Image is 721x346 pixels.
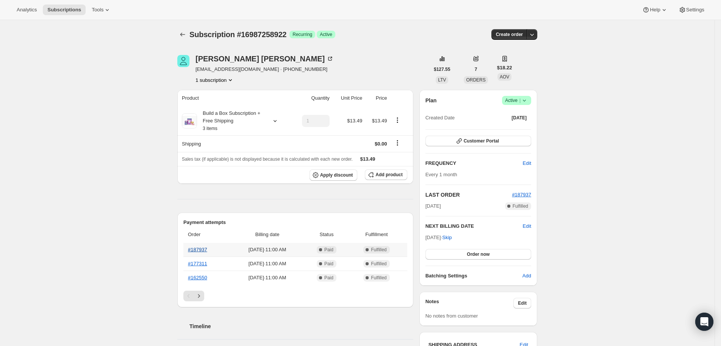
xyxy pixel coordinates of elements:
h6: Batching Settings [425,272,522,280]
span: Subscription #16987258922 [189,30,286,39]
span: | [519,97,521,103]
span: No notes from customer [425,313,478,319]
a: #177311 [188,261,207,266]
button: Subscriptions [177,29,188,40]
th: Price [364,90,389,106]
span: Settings [686,7,704,13]
nav: Pagination [183,291,407,301]
button: Order now [425,249,531,260]
button: 7 [470,64,482,75]
span: AOV [500,74,509,80]
div: Build a Box Subscription + Free Shipping [197,110,265,132]
span: Tools [92,7,103,13]
span: LTV [438,77,446,83]
span: 7 [475,66,477,72]
span: Recurring [292,31,312,38]
div: Open Intercom Messenger [695,313,713,331]
span: Apply discount [320,172,353,178]
span: $13.49 [372,118,387,124]
a: #187937 [188,247,207,252]
button: Product actions [195,76,234,84]
a: #187937 [512,192,531,197]
span: Heather Burnham [177,55,189,67]
span: $13.49 [347,118,362,124]
span: Create order [496,31,523,38]
button: Edit [523,222,531,230]
span: Fulfilled [513,203,528,209]
span: [DATE] [511,115,527,121]
button: Product actions [391,116,404,124]
span: Billing date [232,231,303,238]
h2: NEXT BILLING DATE [425,222,523,230]
span: ORDERS [466,77,485,83]
span: Paid [324,247,333,253]
button: Settings [674,5,709,15]
span: [EMAIL_ADDRESS][DOMAIN_NAME] · [PHONE_NUMBER] [195,66,334,73]
button: Customer Portal [425,136,531,146]
span: Created Date [425,114,455,122]
span: Status [307,231,346,238]
span: Subscriptions [47,7,81,13]
button: Add product [365,169,407,180]
button: Edit [513,298,531,308]
h2: Plan [425,97,437,104]
span: Fulfilled [371,275,386,281]
span: [DATE] · 11:00 AM [232,274,303,282]
span: [DATE] [425,202,441,210]
button: Create order [491,29,527,40]
span: Skip [442,234,452,241]
span: Active [320,31,332,38]
button: Edit [518,157,536,169]
button: Help [638,5,672,15]
button: Apply discount [310,169,358,181]
span: Fulfilled [371,261,386,267]
button: $127.55 [429,64,455,75]
span: Add product [375,172,402,178]
span: $18.22 [497,64,512,72]
small: 3 items [203,126,217,131]
span: [DATE] · 11:00 AM [232,246,303,254]
span: [DATE] · [425,235,452,240]
button: [DATE] [507,113,531,123]
button: Skip [438,232,456,244]
span: Analytics [17,7,37,13]
button: Shipping actions [391,139,404,147]
span: Edit [518,300,527,306]
a: #162550 [188,275,207,280]
span: Paid [324,275,333,281]
th: Unit Price [332,90,364,106]
h2: Timeline [189,323,413,330]
button: Next [194,291,204,301]
span: Add [522,272,531,280]
span: Sales tax (if applicable) is not displayed because it is calculated with each new order. [182,157,353,162]
span: Every 1 month [425,172,457,177]
th: Shipping [177,135,291,152]
button: Add [518,270,536,282]
span: $127.55 [434,66,450,72]
span: Edit [523,160,531,167]
span: Fulfilled [371,247,386,253]
span: $13.49 [360,156,375,162]
span: [DATE] · 11:00 AM [232,260,303,268]
span: Fulfillment [350,231,403,238]
button: Analytics [12,5,41,15]
h3: Notes [425,298,514,308]
th: Order [183,226,230,243]
button: Tools [87,5,116,15]
h2: FREQUENCY [425,160,523,167]
span: Paid [324,261,333,267]
button: #187937 [512,191,531,199]
span: Active [505,97,528,104]
span: Customer Portal [464,138,499,144]
span: $0.00 [375,141,387,147]
div: [PERSON_NAME] [PERSON_NAME] [195,55,334,63]
span: Order now [467,251,490,257]
button: Subscriptions [43,5,86,15]
th: Quantity [291,90,332,106]
h2: Payment attempts [183,219,407,226]
th: Product [177,90,291,106]
h2: LAST ORDER [425,191,512,199]
span: Help [650,7,660,13]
